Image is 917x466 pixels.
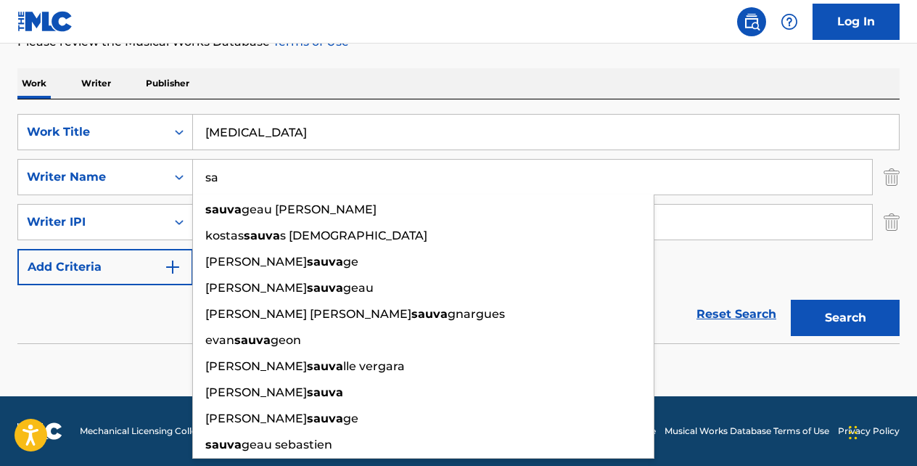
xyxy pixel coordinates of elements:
span: lle vergara [343,359,405,373]
span: [PERSON_NAME] [205,281,307,295]
p: Work [17,68,51,99]
strong: sauva [307,412,343,425]
strong: sauva [307,385,343,399]
img: Delete Criterion [884,204,900,240]
span: ge [343,255,358,269]
a: Reset Search [689,298,784,330]
img: logo [17,422,62,440]
img: MLC Logo [17,11,73,32]
a: Public Search [737,7,766,36]
a: Log In [813,4,900,40]
strong: sauva [411,307,448,321]
span: s [DEMOGRAPHIC_DATA] [280,229,427,242]
img: help [781,13,798,30]
span: [PERSON_NAME] [205,359,307,373]
strong: sauva [205,438,242,451]
div: Drag [849,411,858,454]
span: geau [343,281,374,295]
span: [PERSON_NAME] [205,385,307,399]
strong: sauva [234,333,271,347]
div: Writer Name [27,168,157,186]
div: Work Title [27,123,157,141]
span: geon [271,333,301,347]
img: search [743,13,760,30]
p: Writer [77,68,115,99]
span: geau [PERSON_NAME] [242,203,377,216]
strong: sauva [307,281,343,295]
img: Delete Criterion [884,159,900,195]
img: 9d2ae6d4665cec9f34b9.svg [164,258,181,276]
strong: sauva [205,203,242,216]
span: kostas [205,229,244,242]
strong: sauva [307,359,343,373]
span: ge [343,412,358,425]
div: Help [775,7,804,36]
div: Writer IPI [27,213,157,231]
span: [PERSON_NAME] [205,255,307,269]
a: Musical Works Database Terms of Use [665,425,829,438]
span: Mechanical Licensing Collective © 2025 [80,425,248,438]
iframe: Chat Widget [844,396,917,466]
button: Search [791,300,900,336]
p: Publisher [141,68,194,99]
span: geau sebastien [242,438,332,451]
span: [PERSON_NAME] [PERSON_NAME] [205,307,411,321]
span: evan [205,333,234,347]
form: Search Form [17,114,900,343]
span: gnargues [448,307,505,321]
strong: sauva [244,229,280,242]
a: Privacy Policy [838,425,900,438]
strong: sauva [307,255,343,269]
button: Add Criteria [17,249,193,285]
span: [PERSON_NAME] [205,412,307,425]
